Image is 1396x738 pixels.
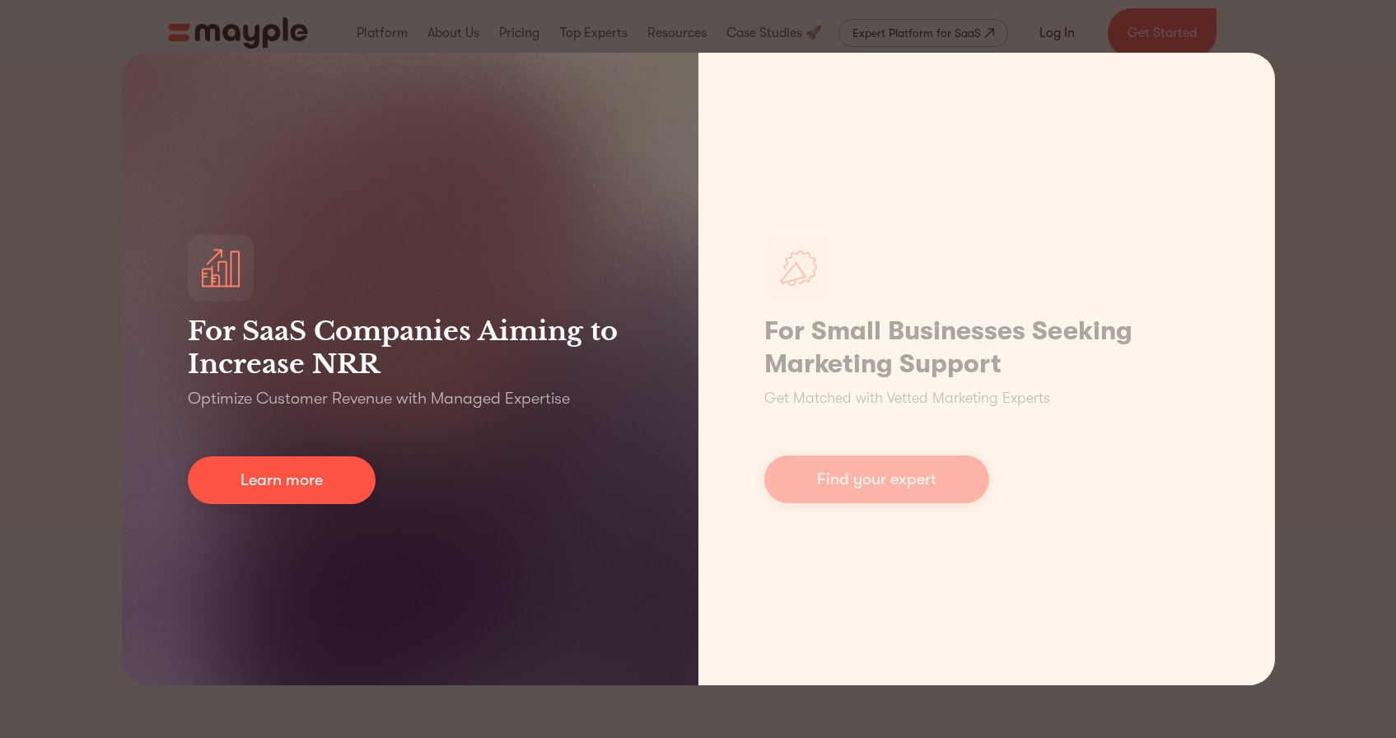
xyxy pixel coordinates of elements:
[764,455,989,503] a: Find your expert
[764,315,1209,381] h1: For Small Businesses Seeking Marketing Support
[188,315,633,381] h3: For SaaS Companies Aiming to Increase NRR
[764,387,1050,409] p: Get Matched with Vetted Marketing Experts
[188,456,376,504] a: Learn more
[188,387,570,410] p: Optimize Customer Revenue with Managed Expertise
